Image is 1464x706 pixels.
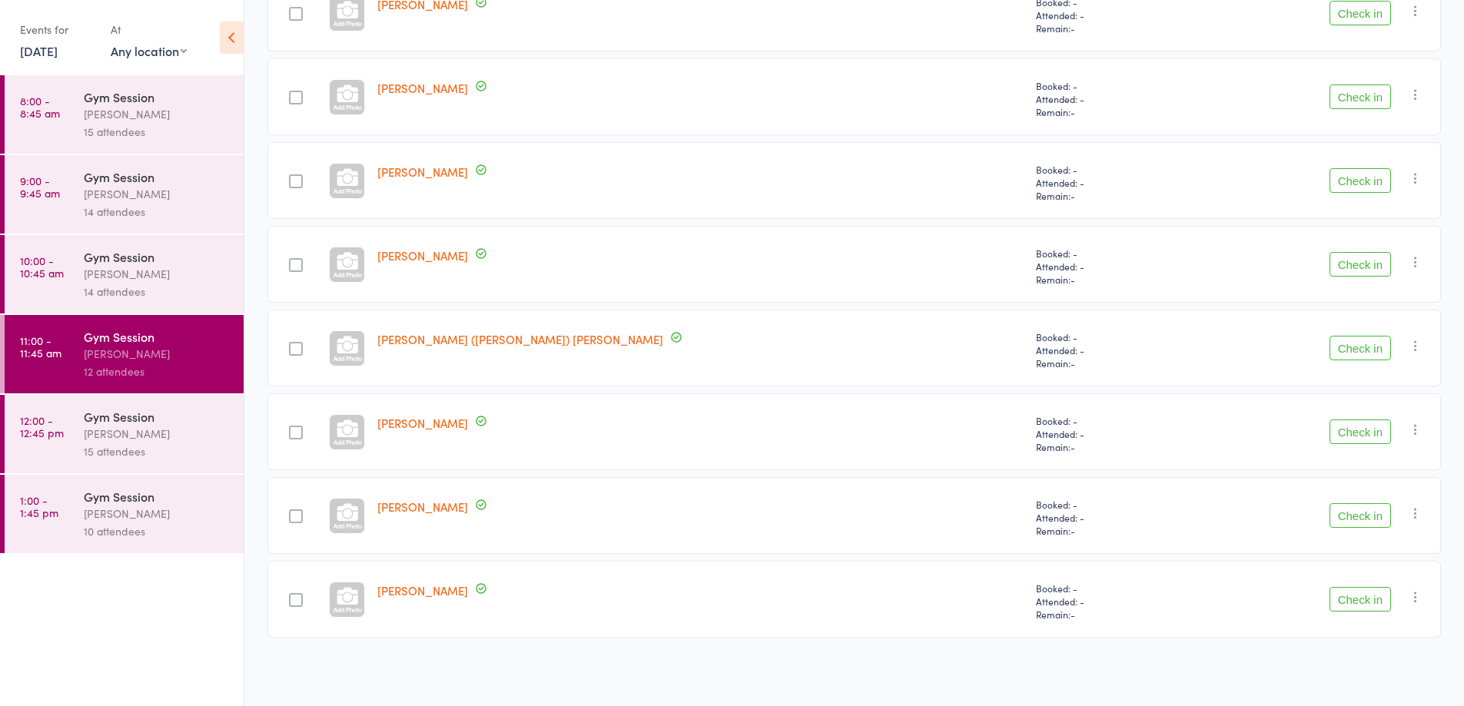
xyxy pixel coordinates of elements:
[377,331,663,347] a: [PERSON_NAME] ([PERSON_NAME]) [PERSON_NAME]
[20,174,60,199] time: 9:00 - 9:45 am
[1071,356,1075,370] span: -
[1036,440,1190,453] span: Remain:
[377,164,468,180] a: [PERSON_NAME]
[84,185,231,203] div: [PERSON_NAME]
[5,75,244,154] a: 8:00 -8:45 amGym Session[PERSON_NAME]15 attendees
[377,247,468,264] a: [PERSON_NAME]
[1330,419,1391,444] button: Check in
[1071,608,1075,621] span: -
[1036,79,1190,92] span: Booked: -
[1036,163,1190,176] span: Booked: -
[1330,336,1391,360] button: Check in
[1330,1,1391,25] button: Check in
[84,283,231,300] div: 14 attendees
[20,17,95,42] div: Events for
[5,395,244,473] a: 12:00 -12:45 pmGym Session[PERSON_NAME]15 attendees
[20,494,58,519] time: 1:00 - 1:45 pm
[1036,498,1190,511] span: Booked: -
[1036,330,1190,343] span: Booked: -
[1071,524,1075,537] span: -
[111,42,187,59] div: Any location
[1036,343,1190,356] span: Attended: -
[1036,273,1190,286] span: Remain:
[20,254,64,279] time: 10:00 - 10:45 am
[1330,587,1391,612] button: Check in
[1036,22,1190,35] span: Remain:
[1036,8,1190,22] span: Attended: -
[377,499,468,515] a: [PERSON_NAME]
[5,475,244,553] a: 1:00 -1:45 pmGym Session[PERSON_NAME]10 attendees
[84,168,231,185] div: Gym Session
[1036,189,1190,202] span: Remain:
[1036,414,1190,427] span: Booked: -
[5,235,244,313] a: 10:00 -10:45 amGym Session[PERSON_NAME]14 attendees
[84,248,231,265] div: Gym Session
[1330,85,1391,109] button: Check in
[20,94,60,119] time: 8:00 - 8:45 am
[1036,427,1190,440] span: Attended: -
[20,334,61,359] time: 11:00 - 11:45 am
[1071,273,1075,286] span: -
[84,345,231,363] div: [PERSON_NAME]
[84,442,231,460] div: 15 attendees
[377,80,468,96] a: [PERSON_NAME]
[1036,511,1190,524] span: Attended: -
[84,522,231,540] div: 10 attendees
[1036,582,1190,595] span: Booked: -
[1071,105,1075,118] span: -
[1330,503,1391,528] button: Check in
[1036,176,1190,189] span: Attended: -
[84,105,231,123] div: [PERSON_NAME]
[1036,105,1190,118] span: Remain:
[1036,356,1190,370] span: Remain:
[20,414,64,439] time: 12:00 - 12:45 pm
[1330,168,1391,193] button: Check in
[1036,247,1190,260] span: Booked: -
[84,425,231,442] div: [PERSON_NAME]
[84,363,231,380] div: 12 attendees
[377,582,468,598] a: [PERSON_NAME]
[1036,524,1190,537] span: Remain:
[1036,260,1190,273] span: Attended: -
[5,155,244,234] a: 9:00 -9:45 amGym Session[PERSON_NAME]14 attendees
[1071,189,1075,202] span: -
[20,42,58,59] a: [DATE]
[1071,22,1075,35] span: -
[84,488,231,505] div: Gym Session
[1036,92,1190,105] span: Attended: -
[84,265,231,283] div: [PERSON_NAME]
[5,315,244,393] a: 11:00 -11:45 amGym Session[PERSON_NAME]12 attendees
[111,17,187,42] div: At
[84,123,231,141] div: 15 attendees
[84,408,231,425] div: Gym Session
[1071,440,1075,453] span: -
[1036,608,1190,621] span: Remain:
[1036,595,1190,608] span: Attended: -
[84,88,231,105] div: Gym Session
[377,415,468,431] a: [PERSON_NAME]
[1330,252,1391,277] button: Check in
[84,203,231,220] div: 14 attendees
[84,328,231,345] div: Gym Session
[84,505,231,522] div: [PERSON_NAME]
